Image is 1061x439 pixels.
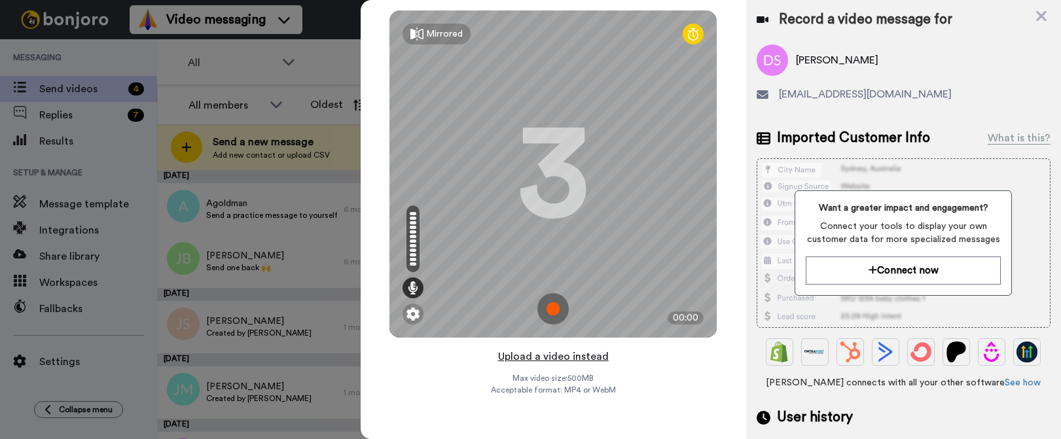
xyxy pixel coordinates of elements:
span: Imported Customer Info [777,128,930,148]
img: Hubspot [840,342,861,362]
button: Connect now [806,256,1001,285]
img: ActiveCampaign [875,342,896,362]
img: ic_gear.svg [406,307,420,321]
img: Drip [981,342,1002,362]
button: Upload a video instead [494,348,613,365]
img: Shopify [769,342,790,362]
div: 3 [517,125,589,223]
div: 00:00 [668,311,704,325]
a: See how [1005,378,1041,387]
img: GoHighLevel [1016,342,1037,362]
img: Ontraport [804,342,825,362]
span: Connect your tools to display your own customer data for more specialized messages [806,220,1001,246]
img: ConvertKit [910,342,931,362]
span: [PERSON_NAME] connects with all your other software [757,376,1051,389]
span: User history [777,408,853,427]
span: Max video size: 500 MB [513,373,594,383]
span: [EMAIL_ADDRESS][DOMAIN_NAME] [779,86,952,102]
div: What is this? [988,130,1051,146]
span: Acceptable format: MP4 or WebM [491,385,616,395]
img: Patreon [946,342,967,362]
span: Want a greater impact and engagement? [806,202,1001,215]
img: ic_record_start.svg [537,293,569,325]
